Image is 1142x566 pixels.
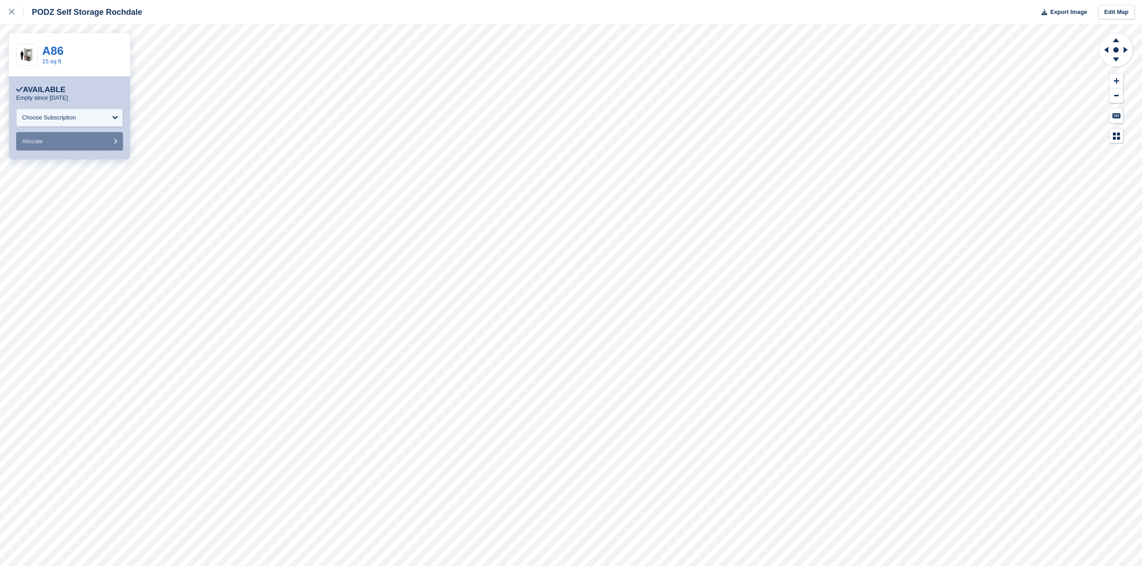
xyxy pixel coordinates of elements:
[42,58,61,65] a: 15 sq ft
[16,85,66,94] div: Available
[42,44,64,57] a: A86
[1110,88,1123,103] button: Zoom Out
[1110,128,1123,143] button: Map Legend
[1050,8,1087,17] span: Export Image
[1036,5,1087,20] button: Export Image
[1110,74,1123,88] button: Zoom In
[16,94,68,102] p: Empty since [DATE]
[16,132,123,150] button: Allocate
[24,7,142,18] div: PODZ Self Storage Rochdale
[1098,5,1135,20] a: Edit Map
[1110,108,1123,123] button: Keyboard Shortcuts
[22,113,76,122] div: Choose Subscription
[17,47,37,63] img: 15-sqft-unit.jpg
[22,138,43,145] span: Allocate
